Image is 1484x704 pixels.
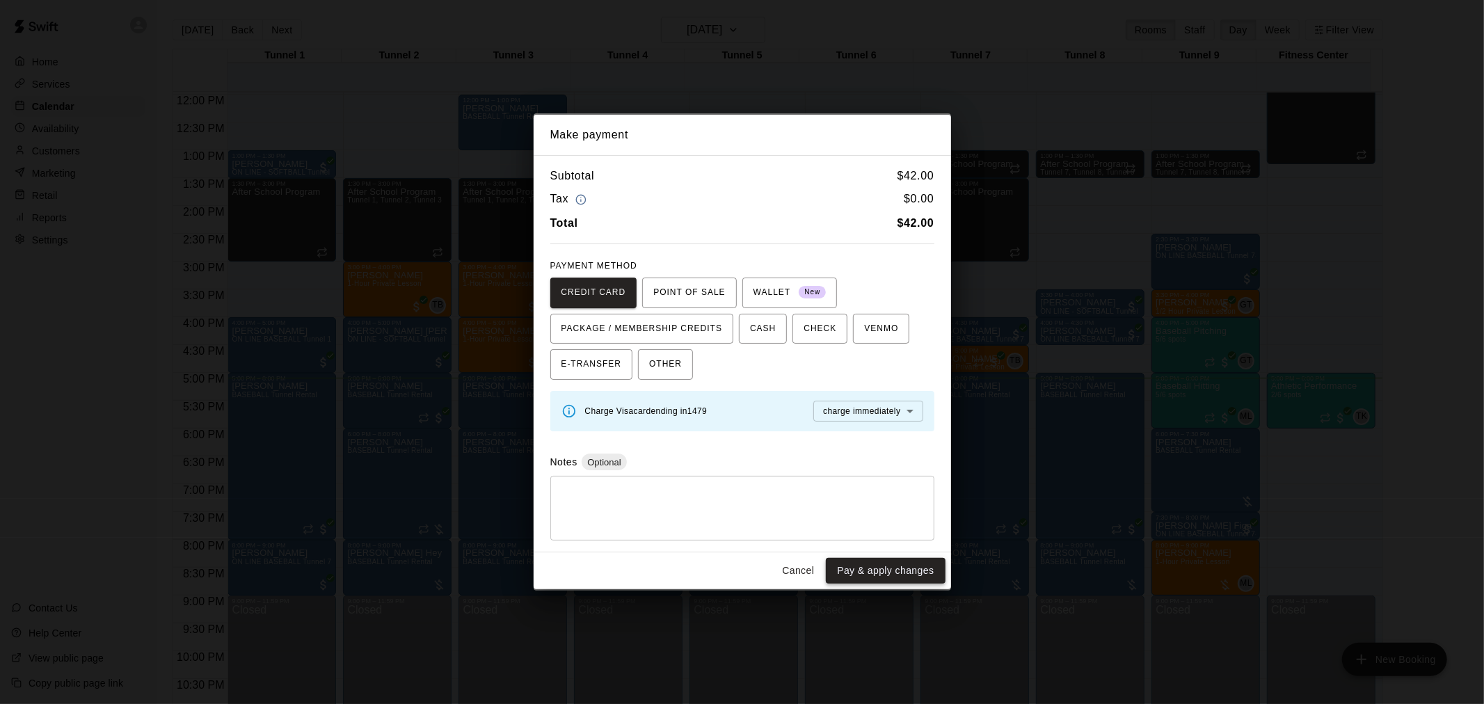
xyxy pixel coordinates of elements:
[776,558,820,584] button: Cancel
[799,283,826,302] span: New
[753,282,827,304] span: WALLET
[649,353,682,376] span: OTHER
[550,349,633,380] button: E-TRANSFER
[550,456,577,467] label: Notes
[750,318,776,340] span: CASH
[582,457,626,467] span: Optional
[550,261,637,271] span: PAYMENT METHOD
[550,167,595,185] h6: Subtotal
[561,282,626,304] span: CREDIT CARD
[897,167,934,185] h6: $ 42.00
[550,314,734,344] button: PACKAGE / MEMBERSHIP CREDITS
[534,115,951,155] h2: Make payment
[550,217,578,229] b: Total
[804,318,836,340] span: CHECK
[638,349,693,380] button: OTHER
[826,558,945,584] button: Pay & apply changes
[792,314,847,344] button: CHECK
[853,314,909,344] button: VENMO
[904,190,934,209] h6: $ 0.00
[739,314,787,344] button: CASH
[561,318,723,340] span: PACKAGE / MEMBERSHIP CREDITS
[823,406,900,416] span: charge immediately
[897,217,934,229] b: $ 42.00
[585,406,708,416] span: Charge Visa card ending in 1479
[550,190,591,209] h6: Tax
[653,282,725,304] span: POINT OF SALE
[561,353,622,376] span: E-TRANSFER
[550,278,637,308] button: CREDIT CARD
[642,278,736,308] button: POINT OF SALE
[864,318,898,340] span: VENMO
[742,278,838,308] button: WALLET New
